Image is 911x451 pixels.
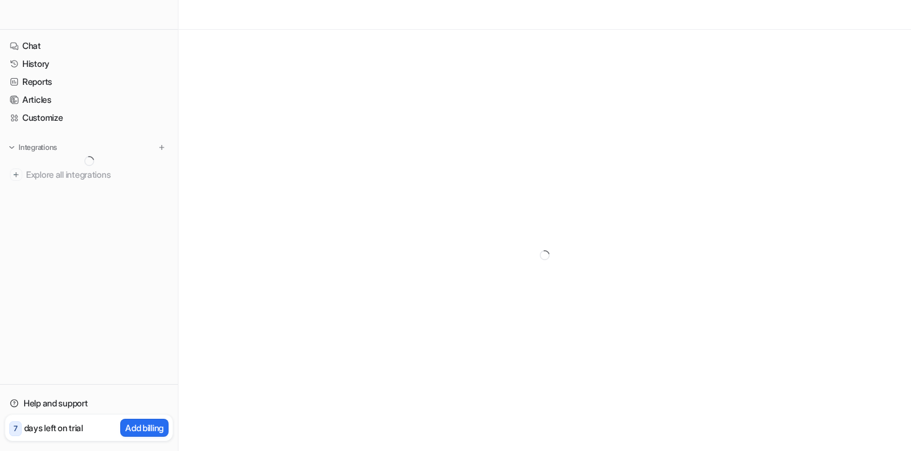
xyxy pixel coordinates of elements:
[24,421,83,434] p: days left on trial
[7,143,16,152] img: expand menu
[5,109,173,126] a: Customize
[5,91,173,108] a: Articles
[26,165,168,185] span: Explore all integrations
[157,143,166,152] img: menu_add.svg
[125,421,164,434] p: Add billing
[19,142,57,152] p: Integrations
[14,423,17,434] p: 7
[5,141,61,154] button: Integrations
[5,73,173,90] a: Reports
[5,395,173,412] a: Help and support
[120,419,169,437] button: Add billing
[5,37,173,55] a: Chat
[5,55,173,72] a: History
[5,166,173,183] a: Explore all integrations
[10,169,22,181] img: explore all integrations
